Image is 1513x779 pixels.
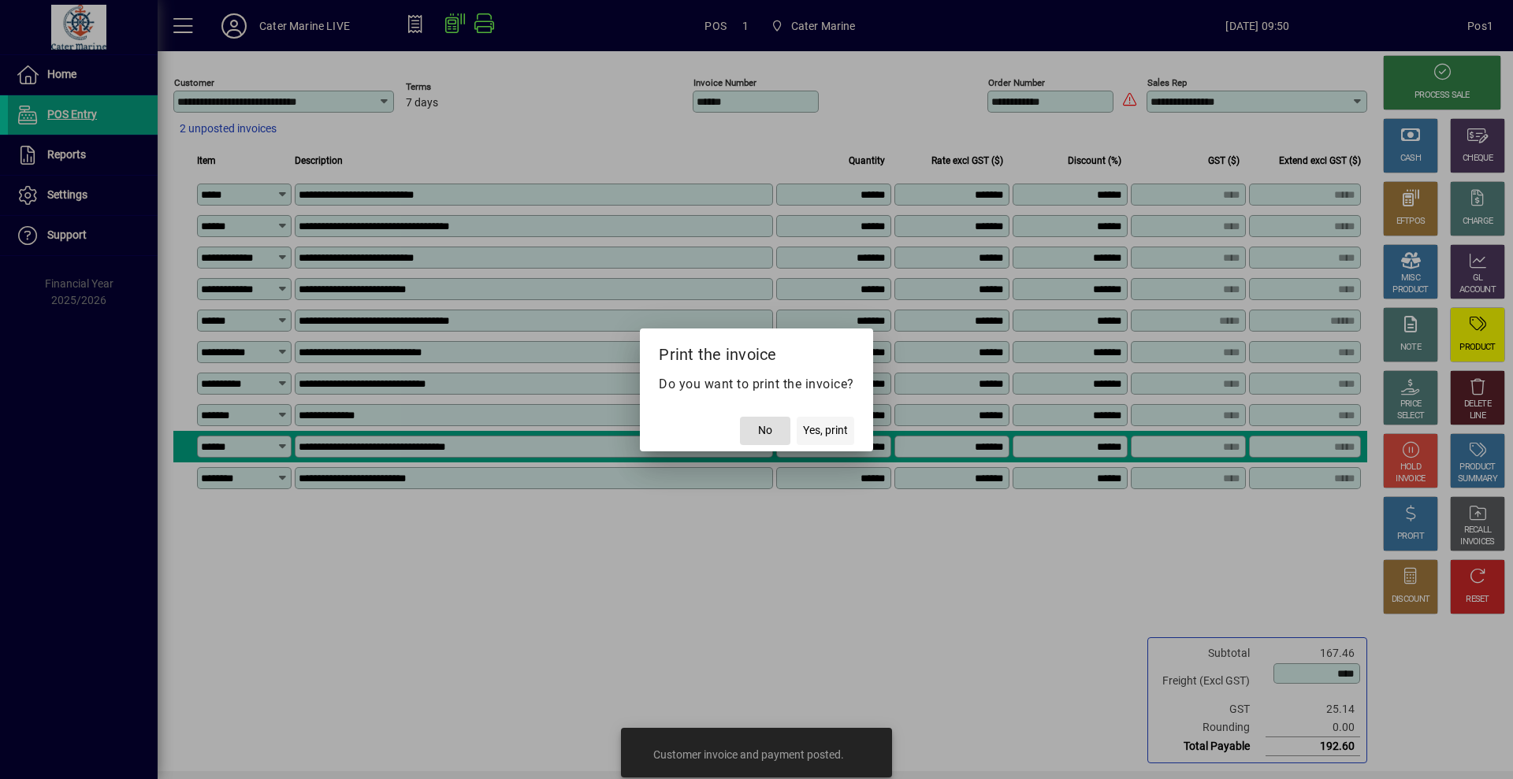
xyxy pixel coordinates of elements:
[797,417,854,445] button: Yes, print
[758,422,772,439] span: No
[740,417,790,445] button: No
[803,422,848,439] span: Yes, print
[640,328,873,374] h2: Print the invoice
[659,375,854,394] p: Do you want to print the invoice?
